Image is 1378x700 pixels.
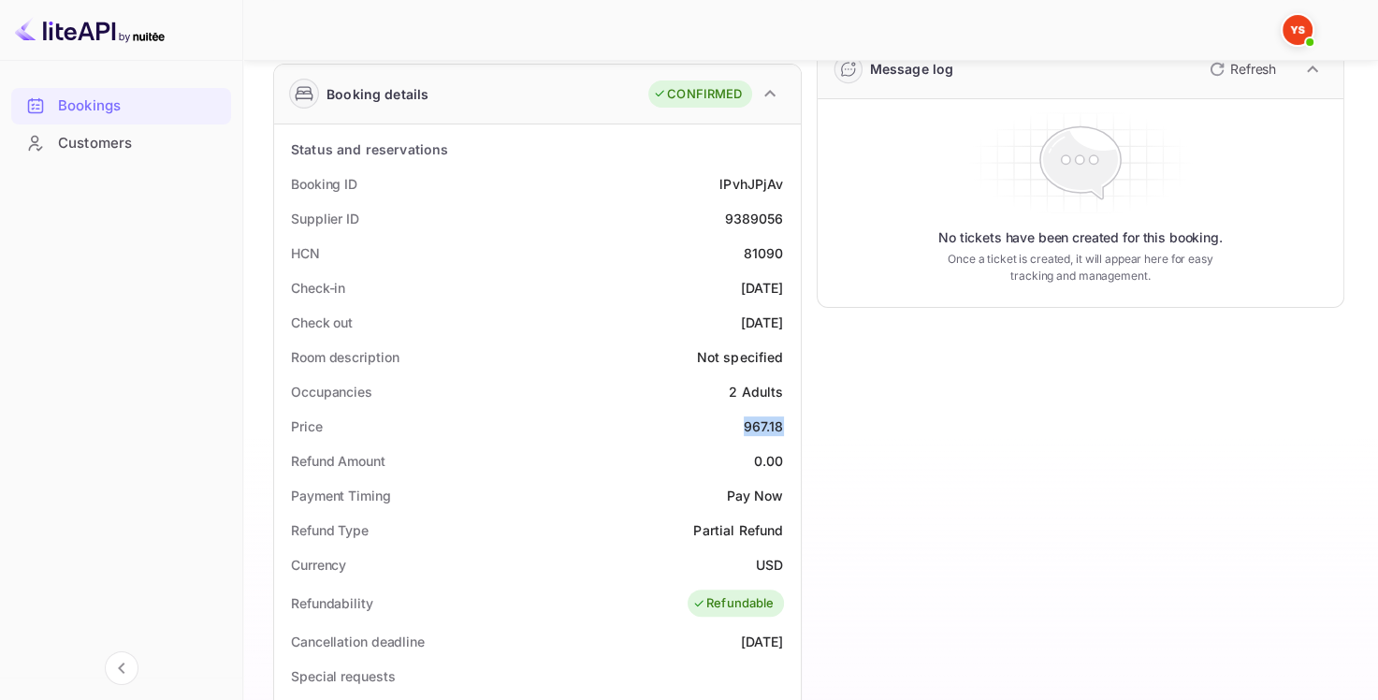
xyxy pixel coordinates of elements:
div: Customers [11,125,231,162]
div: [DATE] [741,632,784,651]
div: 2 Adults [729,382,783,401]
div: Payment Timing [291,486,391,505]
button: Refresh [1198,54,1284,84]
div: lPvhJPjAv [719,174,783,194]
div: Refundability [291,593,373,613]
p: Refresh [1230,59,1276,79]
div: Partial Refund [693,520,783,540]
div: CONFIRMED [653,85,742,104]
div: Special requests [291,666,395,686]
a: Bookings [11,88,231,123]
div: Customers [58,133,222,154]
div: Refund Amount [291,451,385,471]
div: Booking details [326,84,428,104]
div: Check out [291,313,353,332]
img: Yandex Support [1283,15,1313,45]
button: Collapse navigation [105,651,138,685]
div: Bookings [11,88,231,124]
div: 967.18 [744,416,784,436]
div: Price [291,416,323,436]
div: Occupancies [291,382,372,401]
div: Refundable [692,594,775,613]
div: HCN [291,243,320,263]
div: Supplier ID [291,209,359,228]
div: Not specified [697,347,784,367]
p: Once a ticket is created, it will appear here for easy tracking and management. [939,251,1221,284]
div: Booking ID [291,174,357,194]
p: No tickets have been created for this booking. [938,228,1223,247]
div: Currency [291,555,346,575]
div: 81090 [744,243,784,263]
div: Room description [291,347,399,367]
div: 0.00 [754,451,784,471]
div: Refund Type [291,520,369,540]
div: [DATE] [741,313,784,332]
div: 9389056 [724,209,783,228]
div: Status and reservations [291,139,448,159]
div: [DATE] [741,278,784,298]
div: Check-in [291,278,345,298]
div: Bookings [58,95,222,117]
div: Cancellation deadline [291,632,425,651]
div: USD [756,555,783,575]
div: Pay Now [726,486,783,505]
a: Customers [11,125,231,160]
div: Message log [870,59,954,79]
img: LiteAPI logo [15,15,165,45]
